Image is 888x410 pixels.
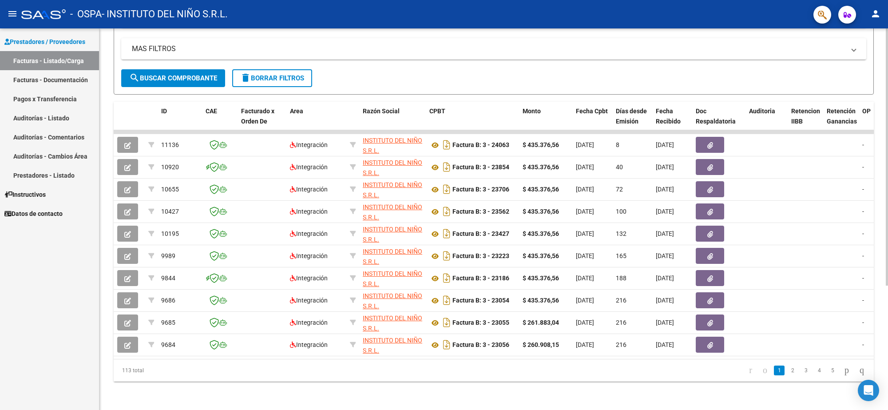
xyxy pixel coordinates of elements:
button: Buscar Comprobante [121,69,225,87]
span: CPBT [429,107,445,115]
i: Descargar documento [441,315,452,330]
span: 132 [616,230,626,237]
span: - [862,275,864,282]
strong: Factura B: 3 - 24063 [452,142,509,149]
datatable-header-cell: Doc Respaldatoria [692,102,745,141]
span: Auditoria [749,107,775,115]
a: go to first page [745,366,756,375]
span: 188 [616,275,626,282]
span: [DATE] [656,275,674,282]
span: Días desde Emisión [616,107,647,125]
datatable-header-cell: CAE [202,102,238,141]
datatable-header-cell: Retencion IIBB [788,102,823,141]
span: Buscar Comprobante [129,74,217,82]
span: CAE [206,107,217,115]
span: - [862,341,864,348]
span: - [862,319,864,326]
strong: Factura B: 3 - 23186 [452,275,509,282]
li: page 2 [786,363,799,378]
span: - [862,252,864,259]
span: INSTITUTO DEL NIÑO S.R.L. [363,292,422,310]
button: Borrar Filtros [232,69,312,87]
datatable-header-cell: Auditoria [745,102,788,141]
a: go to next page [840,366,853,375]
span: ID [161,107,167,115]
li: page 3 [799,363,813,378]
span: - [862,208,864,215]
mat-icon: person [870,8,881,19]
datatable-header-cell: Razón Social [359,102,426,141]
span: INSTITUTO DEL NIÑO S.R.L. [363,248,422,265]
span: Facturado x Orden De [241,107,274,125]
span: Razón Social [363,107,400,115]
strong: Factura B: 3 - 23706 [452,186,509,193]
span: Borrar Filtros [240,74,304,82]
i: Descargar documento [441,204,452,219]
span: Integración [290,275,328,282]
span: Prestadores / Proveedores [4,37,85,47]
span: Integración [290,141,328,148]
span: 40 [616,163,623,171]
span: Fecha Cpbt [576,107,608,115]
i: Descargar documento [441,249,452,263]
span: 10427 [161,208,179,215]
span: - [862,141,864,148]
span: Integración [290,163,328,171]
strong: Factura B: 3 - 23562 [452,208,509,215]
strong: $ 435.376,56 [523,230,559,237]
span: OP [862,107,871,115]
span: Integración [290,297,328,304]
i: Descargar documento [441,160,452,174]
strong: $ 435.376,56 [523,163,559,171]
strong: Factura B: 3 - 23854 [452,164,509,171]
span: 216 [616,341,626,348]
span: 72 [616,186,623,193]
span: INSTITUTO DEL NIÑO S.R.L. [363,181,422,199]
datatable-header-cell: CPBT [426,102,519,141]
span: [DATE] [656,208,674,215]
div: 30707744053 [363,180,422,199]
span: [DATE] [656,141,674,148]
datatable-header-cell: Area [286,102,346,141]
li: page 5 [826,363,839,378]
span: 9989 [161,252,175,259]
div: Open Intercom Messenger [858,380,879,401]
span: 11136 [161,141,179,148]
span: Integración [290,252,328,259]
div: 30707744053 [363,158,422,176]
strong: $ 260.908,15 [523,341,559,348]
strong: Factura B: 3 - 23223 [452,253,509,260]
a: 1 [774,366,785,375]
li: page 1 [773,363,786,378]
span: [DATE] [656,230,674,237]
span: 216 [616,297,626,304]
a: 2 [787,366,798,375]
span: INSTITUTO DEL NIÑO S.R.L. [363,314,422,332]
span: Instructivos [4,190,46,199]
datatable-header-cell: ID [158,102,202,141]
span: [DATE] [576,275,594,282]
span: Monto [523,107,541,115]
span: 10655 [161,186,179,193]
span: 9844 [161,275,175,282]
strong: Factura B: 3 - 23056 [452,342,509,349]
strong: $ 435.376,56 [523,275,559,282]
div: 113 total [114,359,264,382]
span: Integración [290,186,328,193]
span: [DATE] [576,230,594,237]
span: [DATE] [656,297,674,304]
span: [DATE] [576,341,594,348]
div: 30707744053 [363,135,422,154]
div: 30707744053 [363,202,422,221]
span: Integración [290,208,328,215]
span: INSTITUTO DEL NIÑO S.R.L. [363,159,422,176]
span: INSTITUTO DEL NIÑO S.R.L. [363,337,422,354]
datatable-header-cell: Días desde Emisión [612,102,652,141]
span: - [862,186,864,193]
mat-expansion-panel-header: MAS FILTROS [121,38,866,60]
div: 30707744053 [363,335,422,354]
span: INSTITUTO DEL NIÑO S.R.L. [363,203,422,221]
span: Datos de contacto [4,209,63,219]
span: [DATE] [656,319,674,326]
span: Retencion IIBB [791,107,820,125]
